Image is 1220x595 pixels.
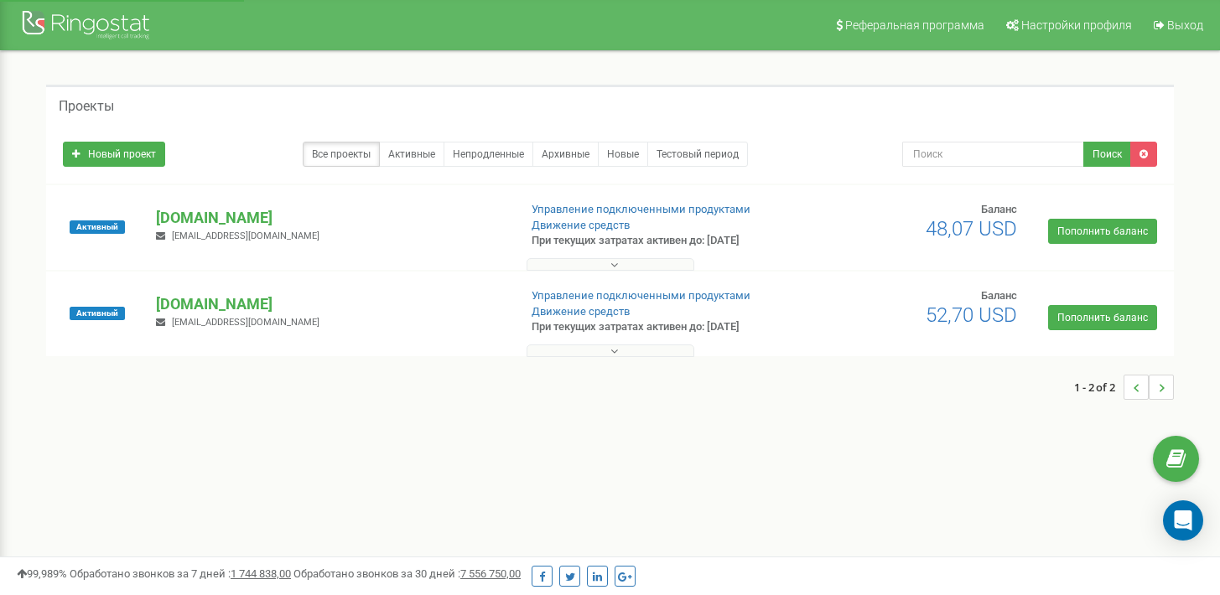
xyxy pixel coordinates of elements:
[981,203,1017,215] span: Баланс
[156,207,504,229] p: [DOMAIN_NAME]
[293,567,521,580] span: Обработано звонков за 30 дней :
[1048,219,1157,244] a: Пополнить баланс
[532,319,787,335] p: При текущих затратах активен до: [DATE]
[156,293,504,315] p: [DOMAIN_NAME]
[647,142,748,167] a: Тестовый период
[172,317,319,328] span: [EMAIL_ADDRESS][DOMAIN_NAME]
[70,567,291,580] span: Обработано звонков за 7 дней :
[1167,18,1203,32] span: Выход
[1074,358,1174,416] nav: ...
[532,203,750,215] a: Управление подключенными продуктами
[902,142,1084,167] input: Поиск
[172,230,319,241] span: [EMAIL_ADDRESS][DOMAIN_NAME]
[1048,305,1157,330] a: Пополнить баланс
[1083,142,1131,167] button: Поиск
[63,142,165,167] a: Новый проект
[444,142,533,167] a: Непродленные
[231,567,291,580] u: 1 744 838,00
[379,142,444,167] a: Активные
[926,303,1017,327] span: 52,70 USD
[17,567,67,580] span: 99,989%
[532,219,630,231] a: Движение средств
[981,289,1017,302] span: Баланс
[303,142,380,167] a: Все проекты
[926,217,1017,241] span: 48,07 USD
[1021,18,1132,32] span: Настройки профиля
[598,142,648,167] a: Новые
[532,305,630,318] a: Движение средств
[460,567,521,580] u: 7 556 750,00
[59,99,114,114] h5: Проекты
[1074,375,1124,400] span: 1 - 2 of 2
[845,18,984,32] span: Реферальная программа
[532,142,599,167] a: Архивные
[1163,500,1203,541] div: Open Intercom Messenger
[532,233,787,249] p: При текущих затратах активен до: [DATE]
[532,289,750,302] a: Управление подключенными продуктами
[70,220,125,234] span: Активный
[70,307,125,320] span: Активный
